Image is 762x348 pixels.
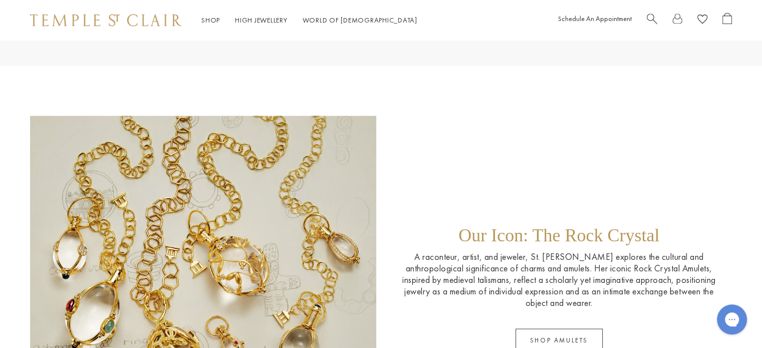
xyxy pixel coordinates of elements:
[235,16,288,25] a: High JewelleryHigh Jewellery
[647,13,657,28] a: Search
[396,251,722,308] p: A raconteur, artist, and jeweler, St. [PERSON_NAME] explores the cultural and anthropological sig...
[722,13,732,28] a: Open Shopping Bag
[201,16,220,25] a: ShopShop
[558,14,632,23] a: Schedule An Appointment
[712,301,752,338] iframe: Gorgias live chat messenger
[697,13,707,28] a: View Wishlist
[458,225,659,251] p: Our Icon: The Rock Crystal
[303,16,417,25] a: World of [DEMOGRAPHIC_DATA]World of [DEMOGRAPHIC_DATA]
[30,14,181,26] img: Temple St. Clair
[201,14,417,27] nav: Main navigation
